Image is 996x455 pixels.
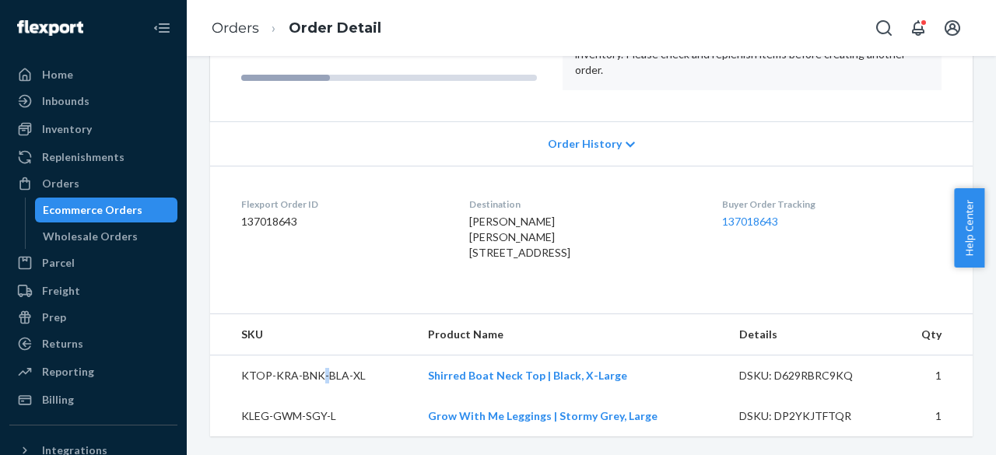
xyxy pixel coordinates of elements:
div: Billing [42,392,74,408]
dt: Destination [469,198,696,211]
th: Qty [895,314,973,355]
button: Open account menu [937,12,968,44]
td: KLEG-GWM-SGY-L [210,396,416,436]
div: DSKU: DP2YKJTFTQR [739,408,882,424]
div: DSKU: D629RBRC9KQ [739,368,882,383]
a: Wholesale Orders [35,224,178,249]
a: 137018643 [722,215,778,228]
div: Reporting [42,364,94,380]
th: Product Name [416,314,727,355]
ol: breadcrumbs [199,5,394,51]
div: Home [42,67,73,82]
div: Prep [42,310,66,325]
button: Open notifications [903,12,934,44]
span: Order History [548,136,622,152]
a: Shirred Boat Neck Top | Black, X-Large [428,369,627,382]
a: Billing [9,387,177,412]
div: Inventory [42,121,92,137]
div: Returns [42,336,83,352]
a: Freight [9,278,177,303]
dd: 137018643 [241,214,444,229]
div: Inbounds [42,93,89,109]
a: Home [9,62,177,87]
div: Parcel [42,255,75,271]
a: Grow With Me Leggings | Stormy Grey, Large [428,409,658,422]
button: Help Center [954,188,984,268]
a: Orders [212,19,259,37]
div: Replenishments [42,149,124,165]
td: KTOP-KRA-BNK-BLA-XL [210,355,416,396]
dt: Buyer Order Tracking [722,198,942,211]
a: Inbounds [9,89,177,114]
div: Wholesale Orders [43,229,138,244]
a: Ecommerce Orders [35,198,178,222]
a: Returns [9,331,177,356]
img: Flexport logo [17,20,83,36]
th: Details [727,314,895,355]
dt: Flexport Order ID [241,198,444,211]
div: Ecommerce Orders [43,202,142,218]
td: 1 [895,396,973,436]
a: Prep [9,305,177,330]
a: Parcel [9,250,177,275]
button: Open Search Box [868,12,900,44]
div: Orders [42,176,79,191]
td: 1 [895,355,973,396]
a: Reporting [9,359,177,384]
th: SKU [210,314,416,355]
a: Orders [9,171,177,196]
a: Replenishments [9,145,177,170]
span: [PERSON_NAME] [PERSON_NAME] [STREET_ADDRESS] [469,215,570,259]
a: Order Detail [289,19,381,37]
button: Close Navigation [146,12,177,44]
div: Freight [42,283,80,299]
a: Inventory [9,117,177,142]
